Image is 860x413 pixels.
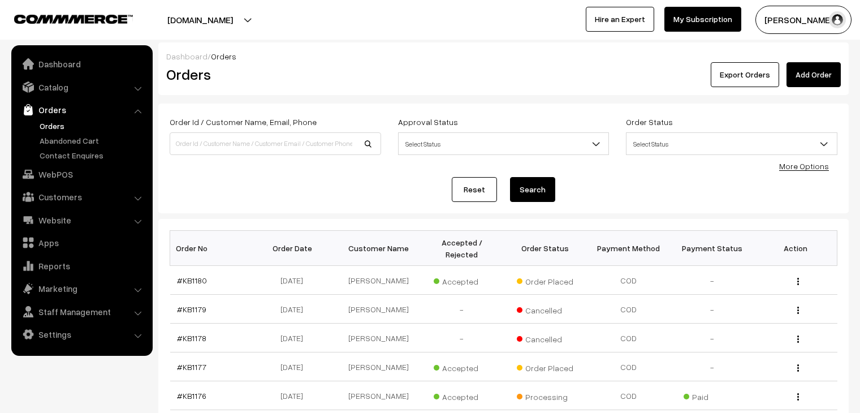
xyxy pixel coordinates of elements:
th: Action [754,231,837,266]
img: Menu [797,307,799,314]
span: Select Status [399,134,609,154]
span: Cancelled [517,302,573,316]
th: Payment Method [587,231,671,266]
td: COD [587,266,671,295]
span: Select Status [398,132,610,155]
label: Order Status [626,116,673,128]
th: Order Date [253,231,337,266]
label: Approval Status [398,116,458,128]
a: More Options [779,161,829,171]
td: [PERSON_NAME] [337,352,421,381]
span: Processing [517,388,573,403]
a: My Subscription [664,7,741,32]
td: COD [587,352,671,381]
td: - [420,295,504,324]
span: Paid [684,388,740,403]
th: Order No [170,231,254,266]
a: Apps [14,233,149,253]
button: [DOMAIN_NAME] [128,6,273,34]
a: Orders [37,120,149,132]
a: #KB1176 [177,391,206,401]
a: #KB1178 [177,333,206,343]
label: Order Id / Customer Name, Email, Phone [170,116,317,128]
a: Staff Management [14,302,149,322]
td: COD [587,381,671,410]
th: Customer Name [337,231,421,266]
a: Catalog [14,77,149,97]
h2: Orders [166,66,380,83]
a: Website [14,210,149,230]
td: [PERSON_NAME] [337,295,421,324]
span: Orders [211,51,236,61]
a: Contact Enquires [37,149,149,161]
td: [DATE] [253,295,337,324]
span: Accepted [434,359,490,374]
a: Settings [14,324,149,345]
td: [PERSON_NAME] [337,324,421,352]
a: Add Order [786,62,841,87]
a: Customers [14,187,149,207]
td: [DATE] [253,352,337,381]
td: - [671,295,754,324]
a: Reset [452,177,497,202]
th: Accepted / Rejected [420,231,504,266]
td: [PERSON_NAME] [337,266,421,295]
a: WebPOS [14,164,149,184]
button: Export Orders [711,62,779,87]
a: Orders [14,100,149,120]
td: [DATE] [253,266,337,295]
span: Select Status [626,132,837,155]
div: / [166,50,841,62]
a: COMMMERCE [14,11,113,25]
button: Search [510,177,555,202]
span: Select Status [626,134,837,154]
a: Marketing [14,278,149,299]
button: [PERSON_NAME]… [755,6,852,34]
a: Reports [14,256,149,276]
img: user [829,11,846,28]
img: Menu [797,393,799,401]
img: Menu [797,335,799,343]
img: Menu [797,364,799,372]
th: Payment Status [671,231,754,266]
input: Order Id / Customer Name / Customer Email / Customer Phone [170,132,381,155]
a: #KB1179 [177,304,206,314]
td: [DATE] [253,324,337,352]
td: - [420,324,504,352]
a: Dashboard [166,51,208,61]
td: - [671,266,754,295]
a: Hire an Expert [586,7,654,32]
th: Order Status [504,231,587,266]
td: COD [587,324,671,352]
span: Accepted [434,388,490,403]
td: [PERSON_NAME] [337,381,421,410]
a: Dashboard [14,54,149,74]
td: COD [587,295,671,324]
a: Abandoned Cart [37,135,149,147]
td: [DATE] [253,381,337,410]
span: Order Placed [517,359,573,374]
img: Menu [797,278,799,285]
span: Accepted [434,273,490,287]
img: COMMMERCE [14,15,133,23]
a: #KB1180 [177,276,207,285]
td: - [671,352,754,381]
span: Cancelled [517,330,573,345]
td: - [671,324,754,352]
a: #KB1177 [177,362,206,372]
span: Order Placed [517,273,573,287]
